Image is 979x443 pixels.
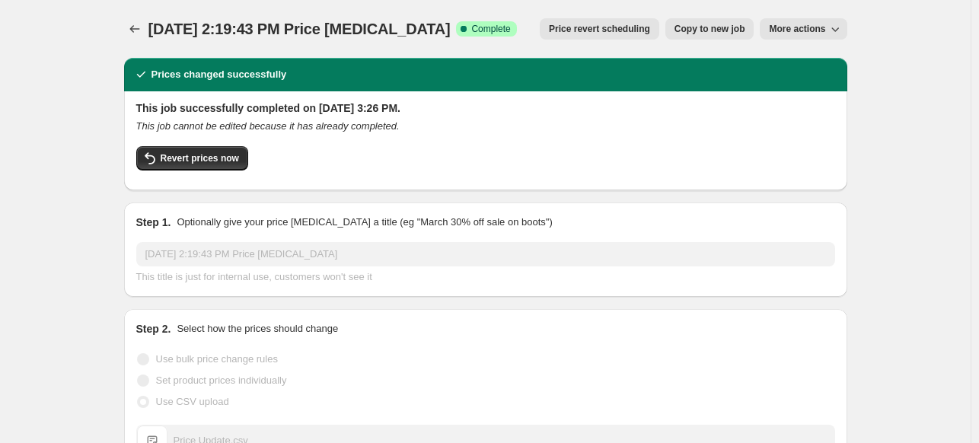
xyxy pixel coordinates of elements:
[177,321,338,336] p: Select how the prices should change
[136,242,835,266] input: 30% off holiday sale
[136,271,372,282] span: This title is just for internal use, customers won't see it
[148,21,451,37] span: [DATE] 2:19:43 PM Price [MEDICAL_DATA]
[540,18,659,40] button: Price revert scheduling
[136,100,835,116] h2: This job successfully completed on [DATE] 3:26 PM.
[769,23,825,35] span: More actions
[156,396,229,407] span: Use CSV upload
[471,23,510,35] span: Complete
[136,321,171,336] h2: Step 2.
[760,18,847,40] button: More actions
[151,67,287,82] h2: Prices changed successfully
[136,120,400,132] i: This job cannot be edited because it has already completed.
[136,146,248,171] button: Revert prices now
[156,353,278,365] span: Use bulk price change rules
[674,23,745,35] span: Copy to new job
[549,23,650,35] span: Price revert scheduling
[136,215,171,230] h2: Step 1.
[177,215,552,230] p: Optionally give your price [MEDICAL_DATA] a title (eg "March 30% off sale on boots")
[156,374,287,386] span: Set product prices individually
[124,18,145,40] button: Price change jobs
[665,18,754,40] button: Copy to new job
[161,152,239,164] span: Revert prices now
